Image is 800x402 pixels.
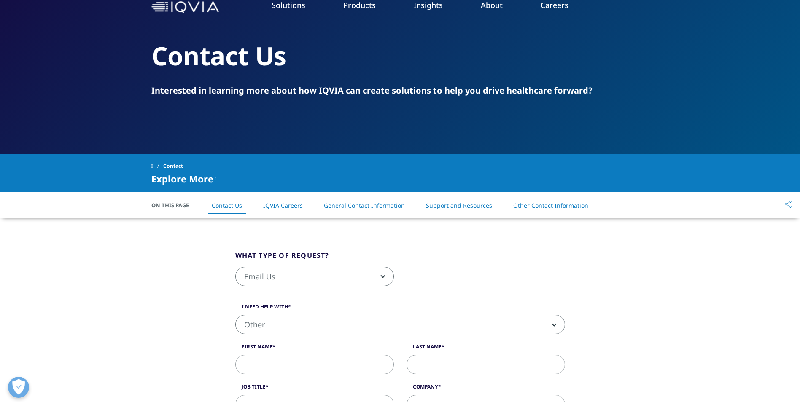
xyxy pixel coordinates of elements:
[235,250,329,267] legend: What type of request?
[235,343,394,355] label: First Name
[235,303,565,315] label: I need help with
[151,40,649,72] h2: Contact Us
[151,174,213,184] span: Explore More
[324,201,405,209] a: General Contact Information
[236,267,393,287] span: Email Us
[8,377,29,398] button: Open Preferences
[407,383,565,395] label: Company
[235,383,394,395] label: Job Title
[151,1,219,13] img: IQVIA Healthcare Information Technology and Pharma Clinical Research Company
[263,201,303,209] a: IQVIA Careers
[236,315,565,335] span: Other
[407,343,565,355] label: Last Name
[163,158,183,174] span: Contact
[426,201,492,209] a: Support and Resources
[151,85,649,96] div: Interested in learning more about how IQVIA can create solutions to help you drive healthcare for...
[235,267,394,286] span: Email Us
[235,315,565,334] span: Other
[513,201,588,209] a: Other Contact Information
[212,201,242,209] a: Contact Us
[151,201,198,209] span: On This Page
